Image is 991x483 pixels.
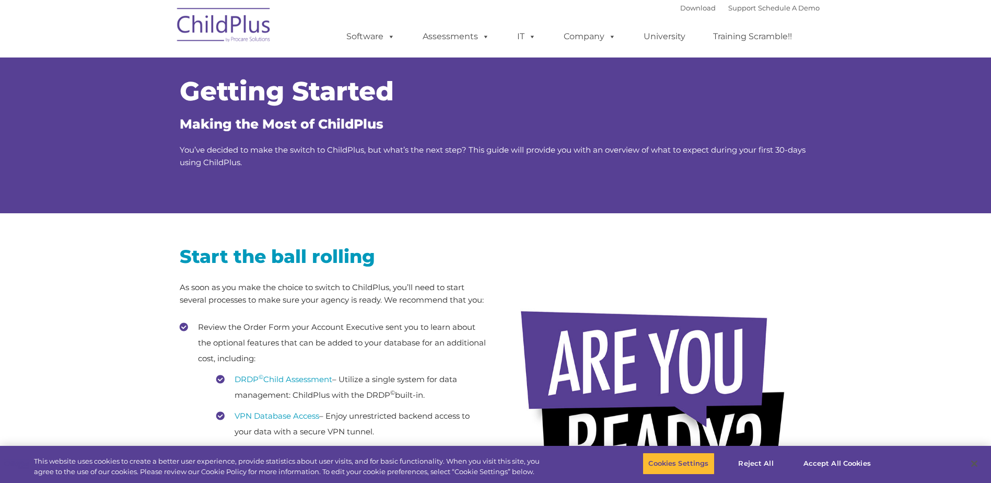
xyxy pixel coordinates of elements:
[390,389,395,396] sup: ©
[216,408,488,440] li: – Enjoy unrestricted backend access to your data with a secure VPN tunnel.
[633,26,696,47] a: University
[180,281,488,306] p: As soon as you make the choice to switch to ChildPlus, you’ll need to start several processes to ...
[235,374,332,384] a: DRDP©Child Assessment
[180,145,806,167] span: You’ve decided to make the switch to ChildPlus, but what’s the next step? This guide will provide...
[336,26,405,47] a: Software
[798,453,877,475] button: Accept All Cookies
[180,116,383,132] span: Making the Most of ChildPlus
[963,452,986,475] button: Close
[724,453,789,475] button: Reject All
[259,373,263,381] sup: ©
[507,26,546,47] a: IT
[680,4,716,12] a: Download
[728,4,756,12] a: Support
[172,1,276,53] img: ChildPlus by Procare Solutions
[235,411,319,421] a: VPN Database Access
[412,26,500,47] a: Assessments
[34,456,545,477] div: This website uses cookies to create a better user experience, provide statistics about user visit...
[216,372,488,403] li: – Utilize a single system for data management: ChildPlus with the DRDP built-in.
[180,75,394,107] span: Getting Started
[703,26,802,47] a: Training Scramble!!
[758,4,820,12] a: Schedule A Demo
[180,245,488,268] h2: Start the ball rolling
[643,453,714,475] button: Cookies Settings
[553,26,626,47] a: Company
[680,4,820,12] font: |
